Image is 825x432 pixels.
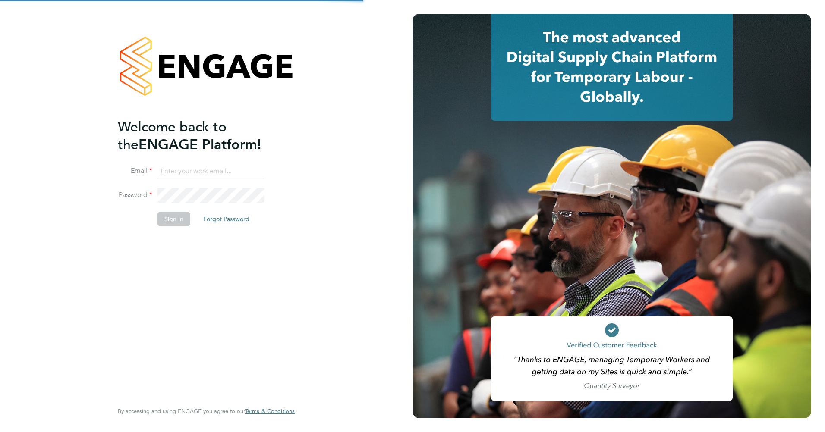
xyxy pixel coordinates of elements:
[118,166,152,175] label: Email
[118,191,152,200] label: Password
[196,212,256,226] button: Forgot Password
[118,119,227,153] span: Welcome back to the
[245,408,295,415] a: Terms & Conditions
[157,164,264,179] input: Enter your work email...
[118,407,295,415] span: By accessing and using ENGAGE you agree to our
[157,212,190,226] button: Sign In
[118,118,286,153] h2: ENGAGE Platform!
